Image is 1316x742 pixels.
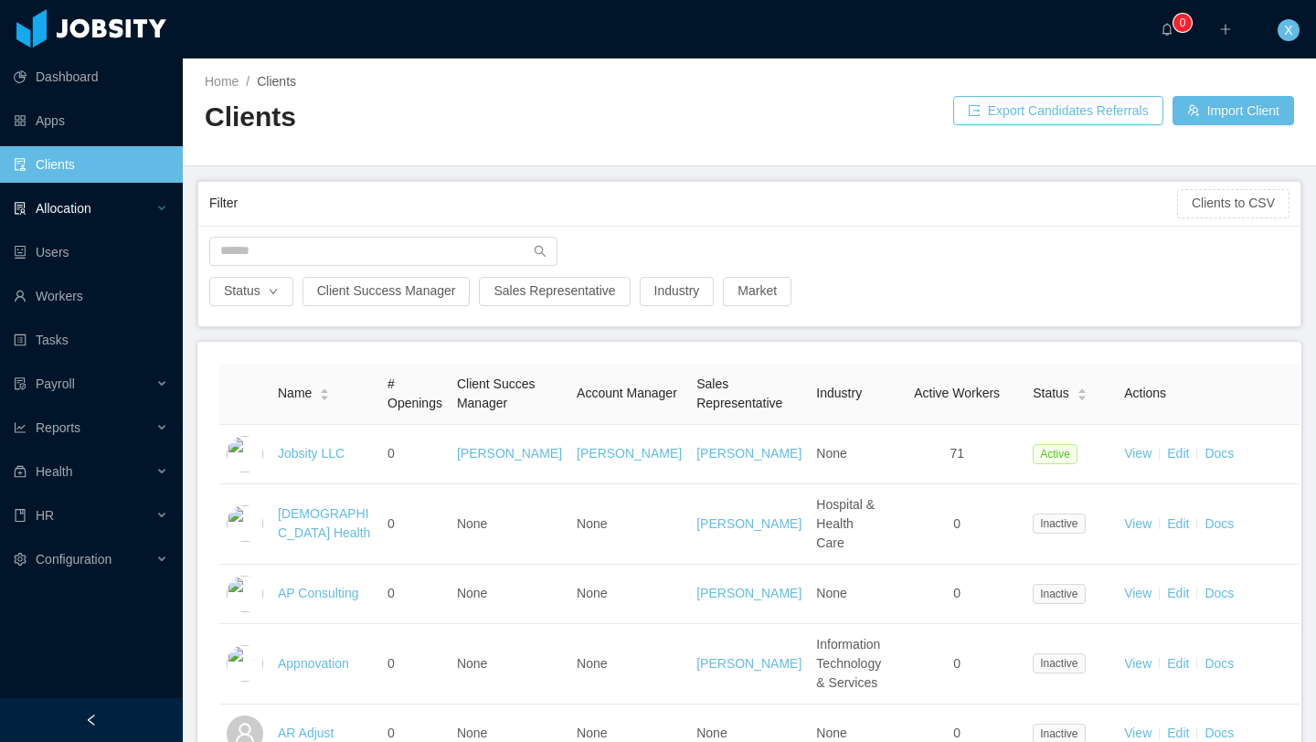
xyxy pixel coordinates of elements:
[816,726,846,740] span: None
[278,586,358,600] a: AP Consulting
[640,277,715,306] button: Industry
[577,516,607,531] span: None
[816,386,862,400] span: Industry
[479,277,630,306] button: Sales Representative
[380,624,450,705] td: 0
[1205,586,1234,600] a: Docs
[457,446,562,461] a: [PERSON_NAME]
[36,552,111,567] span: Configuration
[14,146,168,183] a: icon: auditClients
[14,465,27,478] i: icon: medicine-box
[14,421,27,434] i: icon: line-chart
[278,656,349,671] a: Appnovation
[320,387,330,392] i: icon: caret-up
[457,656,487,671] span: None
[36,201,91,216] span: Allocation
[1173,96,1294,125] button: icon: usergroup-addImport Client
[278,446,345,461] a: Jobsity LLC
[278,726,334,740] a: AR Adjust
[227,436,263,472] img: dc41d540-fa30-11e7-b498-73b80f01daf1_657caab8ac997-400w.png
[457,586,487,600] span: None
[1077,387,1087,392] i: icon: caret-up
[14,102,168,139] a: icon: appstoreApps
[577,656,607,671] span: None
[1205,726,1234,740] a: Docs
[227,505,263,542] img: 6a8e90c0-fa44-11e7-aaa7-9da49113f530_5a5d50e77f870-400w.png
[457,516,487,531] span: None
[1177,189,1289,218] button: Clients to CSV
[1124,656,1151,671] a: View
[1167,516,1189,531] a: Edit
[816,497,875,550] span: Hospital & Health Care
[205,74,239,89] a: Home
[953,96,1163,125] button: icon: exportExport Candidates Referrals
[816,586,846,600] span: None
[320,393,330,398] i: icon: caret-down
[36,420,80,435] span: Reports
[1173,14,1192,32] sup: 0
[36,508,54,523] span: HR
[888,484,1025,565] td: 0
[1167,656,1189,671] a: Edit
[1167,726,1189,740] a: Edit
[577,726,607,740] span: None
[1161,23,1173,36] i: icon: bell
[534,245,547,258] i: icon: search
[319,386,330,398] div: Sort
[577,446,682,461] a: [PERSON_NAME]
[888,624,1025,705] td: 0
[227,645,263,682] img: 6a96eda0-fa44-11e7-9f69-c143066b1c39_5a5d5161a4f93-400w.png
[14,553,27,566] i: icon: setting
[14,202,27,215] i: icon: solution
[914,386,1000,400] span: Active Workers
[1124,516,1151,531] a: View
[1124,386,1166,400] span: Actions
[14,377,27,390] i: icon: file-protect
[457,376,536,410] span: Client Succes Manager
[14,58,168,95] a: icon: pie-chartDashboard
[209,277,293,306] button: Statusicon: down
[696,376,782,410] span: Sales Representative
[696,516,801,531] a: [PERSON_NAME]
[209,186,1177,220] div: Filter
[302,277,471,306] button: Client Success Manager
[1167,446,1189,461] a: Edit
[1205,446,1234,461] a: Docs
[278,506,370,540] a: [DEMOGRAPHIC_DATA] Health
[36,376,75,391] span: Payroll
[14,322,168,358] a: icon: profileTasks
[1077,386,1088,398] div: Sort
[457,726,487,740] span: None
[1033,384,1069,403] span: Status
[816,446,846,461] span: None
[696,586,801,600] a: [PERSON_NAME]
[696,726,727,740] span: None
[1124,586,1151,600] a: View
[257,74,296,89] span: Clients
[723,277,791,306] button: Market
[1167,586,1189,600] a: Edit
[696,446,801,461] a: [PERSON_NAME]
[1033,584,1085,604] span: Inactive
[380,484,450,565] td: 0
[1124,446,1151,461] a: View
[577,386,677,400] span: Account Manager
[1033,514,1085,534] span: Inactive
[816,637,881,690] span: Information Technology & Services
[205,99,749,136] h2: Clients
[387,376,442,410] span: # Openings
[380,425,450,484] td: 0
[278,384,312,403] span: Name
[1124,726,1151,740] a: View
[1077,393,1087,398] i: icon: caret-down
[1205,516,1234,531] a: Docs
[227,576,263,612] img: 6a95fc60-fa44-11e7-a61b-55864beb7c96_5a5d513336692-400w.png
[1033,444,1077,464] span: Active
[14,509,27,522] i: icon: book
[1219,23,1232,36] i: icon: plus
[888,565,1025,624] td: 0
[577,586,607,600] span: None
[14,234,168,270] a: icon: robotUsers
[14,278,168,314] a: icon: userWorkers
[246,74,249,89] span: /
